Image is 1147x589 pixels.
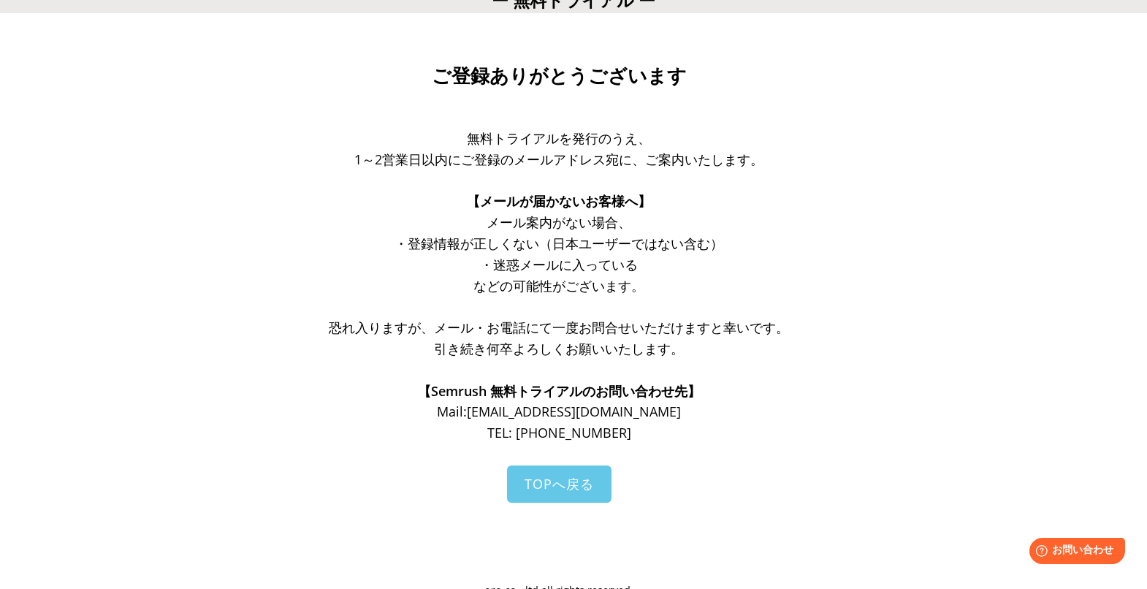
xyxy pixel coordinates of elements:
[467,192,651,210] span: 【メールが届かないお客様へ】
[432,65,687,87] span: ご登録ありがとうございます
[395,235,723,252] span: ・登録情報が正しくない（日本ユーザーではない含む）
[467,129,651,147] span: 無料トライアルを発行のうえ、
[418,382,701,400] span: 【Semrush 無料トライアルのお問い合わせ先】
[437,403,681,420] span: Mail: [EMAIL_ADDRESS][DOMAIN_NAME]
[1017,532,1131,573] iframe: Help widget launcher
[487,424,631,441] span: TEL: [PHONE_NUMBER]
[487,213,631,231] span: メール案内がない場合、
[525,475,594,493] span: TOPへ戻る
[434,340,684,357] span: 引き続き何卒よろしくお願いいたします。
[507,465,611,503] a: TOPへ戻る
[480,256,638,273] span: ・迷惑メールに入っている
[354,151,763,168] span: 1～2営業日以内にご登録のメールアドレス宛に、ご案内いたします。
[329,319,789,336] span: 恐れ入りますが、メール・お電話にて一度お問合せいただけますと幸いです。
[473,277,644,294] span: などの可能性がございます。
